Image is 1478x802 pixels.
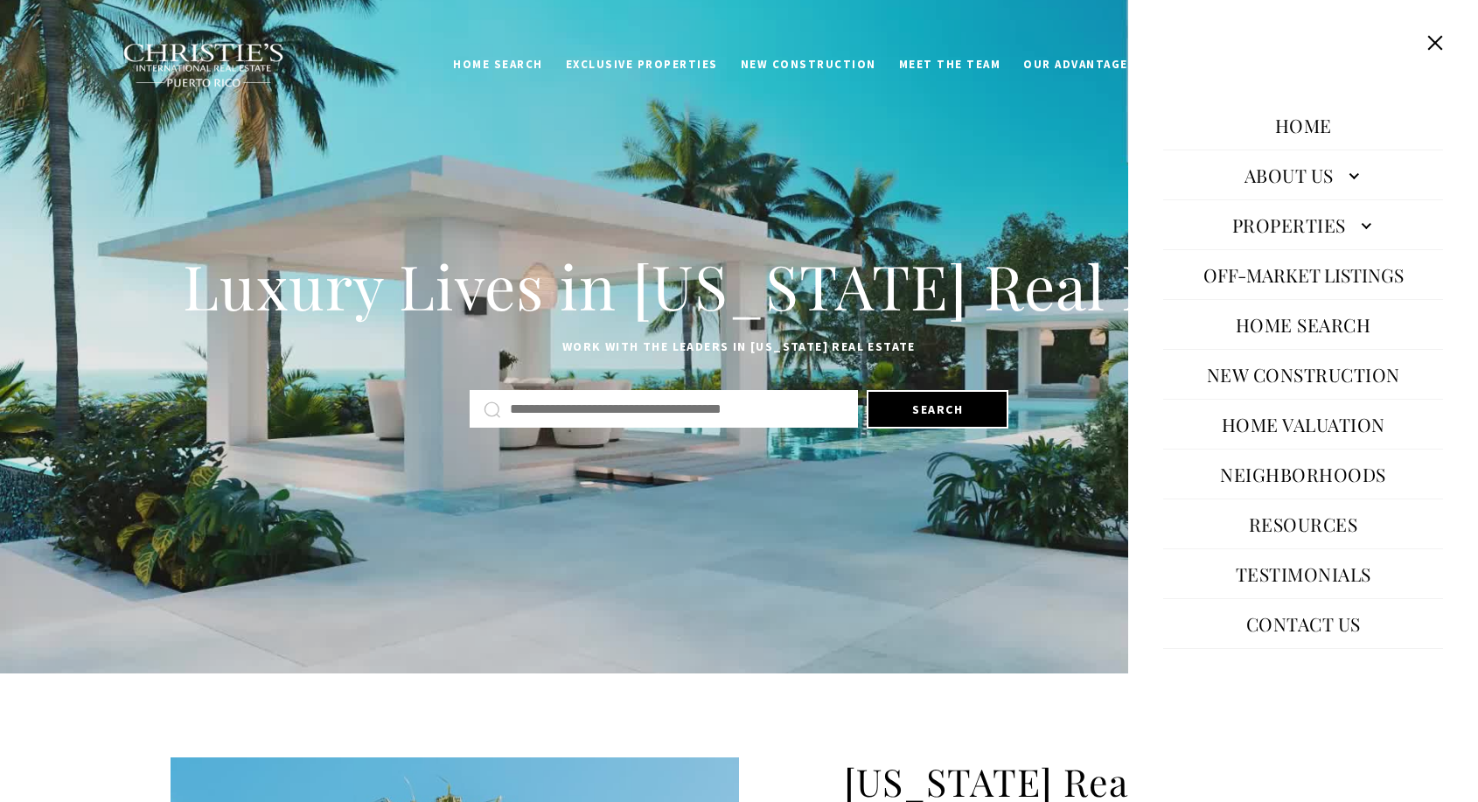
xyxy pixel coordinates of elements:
button: Off-Market Listings [1195,254,1412,296]
a: Properties [1163,204,1443,246]
button: Search [867,390,1008,429]
p: Work with the leaders in [US_STATE] Real Estate [171,337,1307,358]
a: Testimonials [1227,553,1380,595]
a: New Construction [1198,353,1409,395]
a: Resources [1240,503,1367,545]
a: Neighborhoods [1211,453,1395,495]
span: New Construction [741,57,876,72]
a: Our Advantage [1012,48,1140,81]
a: Home Search [442,48,554,81]
img: Christie's International Real Estate black text logo [122,43,285,88]
a: Meet the Team [888,48,1013,81]
a: Exclusive Properties [554,48,729,81]
a: About Us [1163,154,1443,196]
a: Home Search [1227,303,1380,345]
a: Home [1266,104,1341,146]
a: Home Valuation [1213,403,1394,445]
a: Contact Us [1237,603,1370,645]
span: Exclusive Properties [566,57,718,72]
a: New Construction [729,48,888,81]
h1: Luxury Lives in [US_STATE] Real Estate [171,248,1307,324]
span: Our Advantage [1023,57,1128,72]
